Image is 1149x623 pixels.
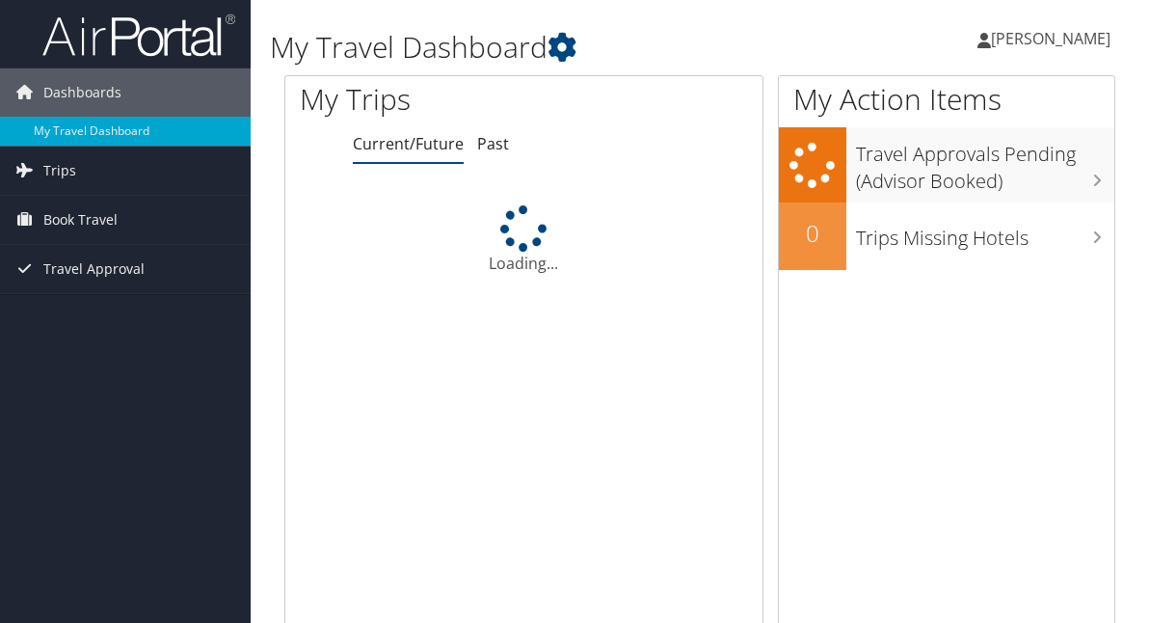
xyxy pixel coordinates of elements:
img: airportal-logo.png [42,13,235,58]
h3: Trips Missing Hotels [856,215,1114,252]
h2: 0 [779,217,846,250]
h3: Travel Approvals Pending (Advisor Booked) [856,131,1114,195]
a: Travel Approvals Pending (Advisor Booked) [779,127,1114,202]
span: Book Travel [43,196,118,244]
a: Current/Future [353,133,464,154]
span: Dashboards [43,68,121,117]
h1: My Action Items [779,79,1114,120]
span: [PERSON_NAME] [991,28,1110,49]
h1: My Trips [300,79,549,120]
span: Travel Approval [43,245,145,293]
a: [PERSON_NAME] [977,10,1130,68]
a: Past [477,133,509,154]
span: Trips [43,147,76,195]
div: Loading... [285,205,762,275]
a: 0Trips Missing Hotels [779,203,1114,270]
h1: My Travel Dashboard [270,27,843,68]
